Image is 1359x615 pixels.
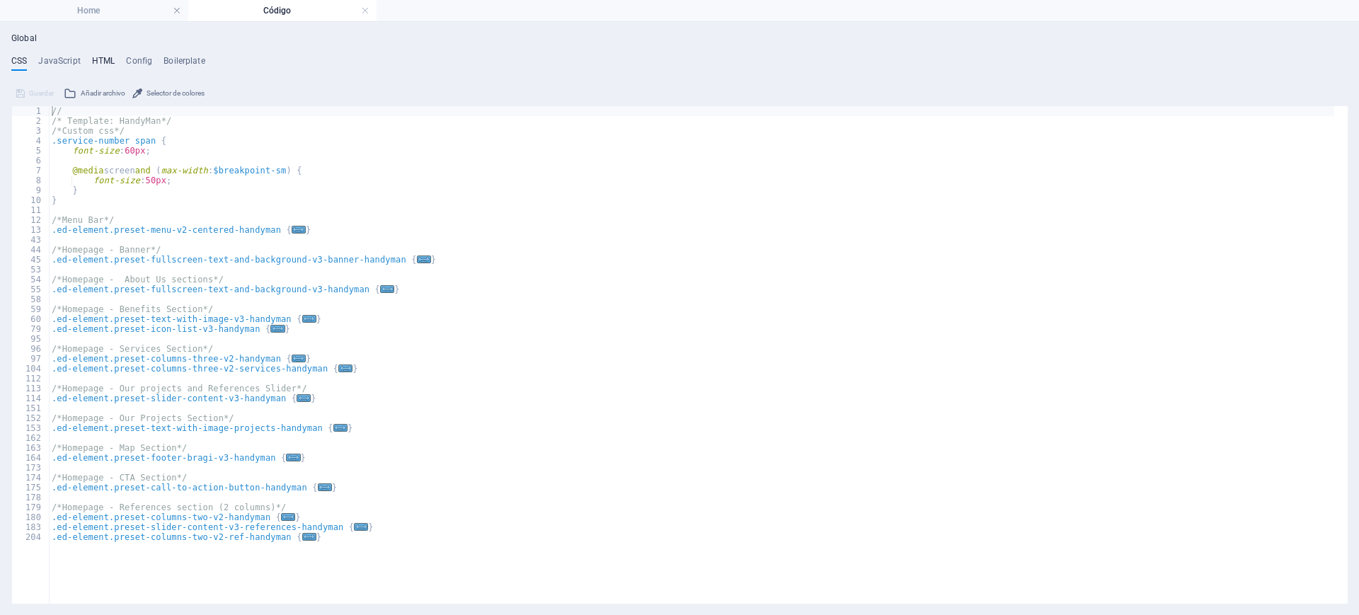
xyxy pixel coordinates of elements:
[12,255,50,265] div: 45
[12,146,50,156] div: 5
[12,205,50,215] div: 11
[12,136,50,146] div: 4
[12,453,50,463] div: 164
[271,325,285,333] span: ...
[302,533,316,541] span: ...
[126,56,152,71] h4: Config
[12,532,50,542] div: 204
[417,255,431,263] span: ...
[12,166,50,176] div: 7
[130,85,207,102] button: Selector de colores
[92,56,115,71] h4: HTML
[12,195,50,205] div: 10
[12,512,50,522] div: 180
[12,443,50,453] div: 163
[12,245,50,255] div: 44
[11,33,37,45] h4: Global
[164,56,205,71] h4: Boilerplate
[62,85,127,102] button: Añadir archivo
[12,304,50,314] div: 59
[338,364,352,372] span: ...
[12,473,50,483] div: 174
[12,522,50,532] div: 183
[12,156,50,166] div: 6
[297,394,311,402] span: ...
[188,3,377,18] h4: Código
[12,423,50,433] div: 153
[12,215,50,225] div: 12
[12,403,50,413] div: 151
[354,523,368,531] span: ...
[12,354,50,364] div: 97
[12,374,50,384] div: 112
[287,454,301,461] span: ...
[147,85,205,102] span: Selector de colores
[12,185,50,195] div: 9
[12,493,50,502] div: 178
[12,314,50,324] div: 60
[12,275,50,284] div: 54
[380,285,394,293] span: ...
[12,176,50,185] div: 8
[333,424,348,432] span: ...
[12,265,50,275] div: 53
[302,315,316,323] span: ...
[12,225,50,235] div: 13
[38,56,80,71] h4: JavaScript
[12,502,50,512] div: 179
[12,284,50,294] div: 55
[12,433,50,443] div: 162
[12,106,50,116] div: 1
[292,226,306,234] span: ...
[12,384,50,393] div: 113
[11,56,27,71] h4: CSS
[292,355,306,362] span: ...
[12,344,50,354] div: 96
[12,413,50,423] div: 152
[318,483,332,491] span: ...
[12,294,50,304] div: 58
[12,126,50,136] div: 3
[81,85,125,102] span: Añadir archivo
[12,324,50,334] div: 79
[12,235,50,245] div: 43
[12,393,50,403] div: 114
[281,513,295,521] span: ...
[12,116,50,126] div: 2
[12,483,50,493] div: 175
[12,364,50,374] div: 104
[12,463,50,473] div: 173
[12,334,50,344] div: 95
